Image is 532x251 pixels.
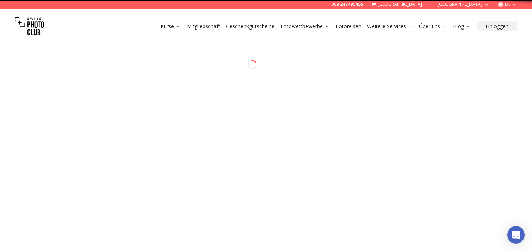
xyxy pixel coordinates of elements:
[364,21,416,31] button: Weitere Services
[336,23,361,30] a: Fotoreisen
[280,23,330,30] a: Fotowettbewerbe
[367,23,413,30] a: Weitere Services
[331,1,363,7] a: 069 247495455
[278,21,333,31] button: Fotowettbewerbe
[15,12,44,41] img: Swiss photo club
[419,23,447,30] a: Über uns
[223,21,278,31] button: Geschenkgutscheine
[161,23,181,30] a: Kurse
[187,23,220,30] a: Mitgliedschaft
[226,23,275,30] a: Geschenkgutscheine
[450,21,474,31] button: Blog
[416,21,450,31] button: Über uns
[333,21,364,31] button: Fotoreisen
[453,23,471,30] a: Blog
[184,21,223,31] button: Mitgliedschaft
[158,21,184,31] button: Kurse
[477,21,517,31] button: Einloggen
[507,226,525,244] div: Open Intercom Messenger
